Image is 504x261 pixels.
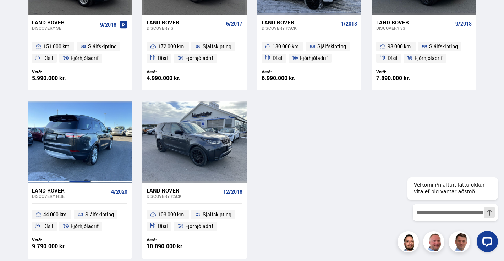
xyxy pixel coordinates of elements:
[43,54,53,62] span: Dísil
[262,75,309,81] div: 6.990.000 kr.
[372,15,476,90] a: Land Rover Discovery 33 9/2018 98 000 km. Sjálfskipting Dísil Fjórhjóladrif Verð: 7.890.000 kr.
[147,69,195,74] div: Verð:
[415,54,443,62] span: Fjórhjóladrif
[257,15,361,90] a: Land Rover Discovery PACK 1/2018 130 000 km. Sjálfskipting Dísil Fjórhjóladrif Verð: 6.990.000 kr.
[376,69,424,74] div: Verð:
[273,42,300,51] span: 130 000 km.
[32,19,97,26] div: Land Rover
[43,222,53,231] span: Dísil
[32,69,80,74] div: Verð:
[32,26,97,30] div: Discovery SE
[88,42,117,51] span: Sjálfskipting
[71,54,99,62] span: Fjórhjóladrif
[100,22,116,28] span: 9/2018
[32,194,108,199] div: Discovery HSE
[273,54,283,62] span: Dísil
[32,75,80,81] div: 5.990.000 kr.
[43,42,71,51] span: 151 000 km.
[158,54,168,62] span: Dísil
[28,15,132,90] a: Land Rover Discovery SE 9/2018 151 000 km. Sjálfskipting Dísil Fjórhjóladrif Verð: 5.990.000 kr.
[158,210,185,219] span: 103 000 km.
[429,42,458,51] span: Sjálfskipting
[203,42,231,51] span: Sjálfskipting
[147,243,195,249] div: 10.890.000 kr.
[158,42,185,51] span: 172 000 km.
[399,232,420,254] img: nhp88E3Fdnt1Opn2.png
[147,237,195,243] div: Verð:
[262,69,309,74] div: Verð:
[185,222,213,231] span: Fjórhjóladrif
[142,183,246,259] a: Land Rover Discovery PACK 12/2018 103 000 km. Sjálfskipting Dísil Fjórhjóladrif Verð: 10.890.000 kr.
[203,210,231,219] span: Sjálfskipting
[388,42,412,51] span: 98 000 km.
[388,54,398,62] span: Dísil
[341,21,357,27] span: 1/2018
[32,243,80,249] div: 9.790.000 kr.
[142,15,246,90] a: Land Rover Discovery S 6/2017 172 000 km. Sjálfskipting Dísil Fjórhjóladrif Verð: 4.990.000 kr.
[43,210,68,219] span: 44 000 km.
[376,19,453,26] div: Land Rover
[147,19,223,26] div: Land Rover
[147,187,220,194] div: Land Rover
[455,21,472,27] span: 9/2018
[262,19,338,26] div: Land Rover
[32,237,80,243] div: Verð:
[402,165,501,258] iframe: LiveChat chat widget
[147,194,220,199] div: Discovery PACK
[28,183,132,259] a: Land Rover Discovery HSE 4/2020 44 000 km. Sjálfskipting Dísil Fjórhjóladrif Verð: 9.790.000 kr.
[85,210,114,219] span: Sjálfskipting
[262,26,338,30] div: Discovery PACK
[32,187,108,194] div: Land Rover
[376,75,424,81] div: 7.890.000 kr.
[226,21,242,27] span: 6/2017
[317,42,346,51] span: Sjálfskipting
[300,54,328,62] span: Fjórhjóladrif
[147,26,223,30] div: Discovery S
[223,189,242,195] span: 12/2018
[158,222,168,231] span: Dísil
[185,54,213,62] span: Fjórhjóladrif
[71,222,99,231] span: Fjórhjóladrif
[147,75,195,81] div: 4.990.000 kr.
[111,189,127,195] span: 4/2020
[376,26,453,30] div: Discovery 33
